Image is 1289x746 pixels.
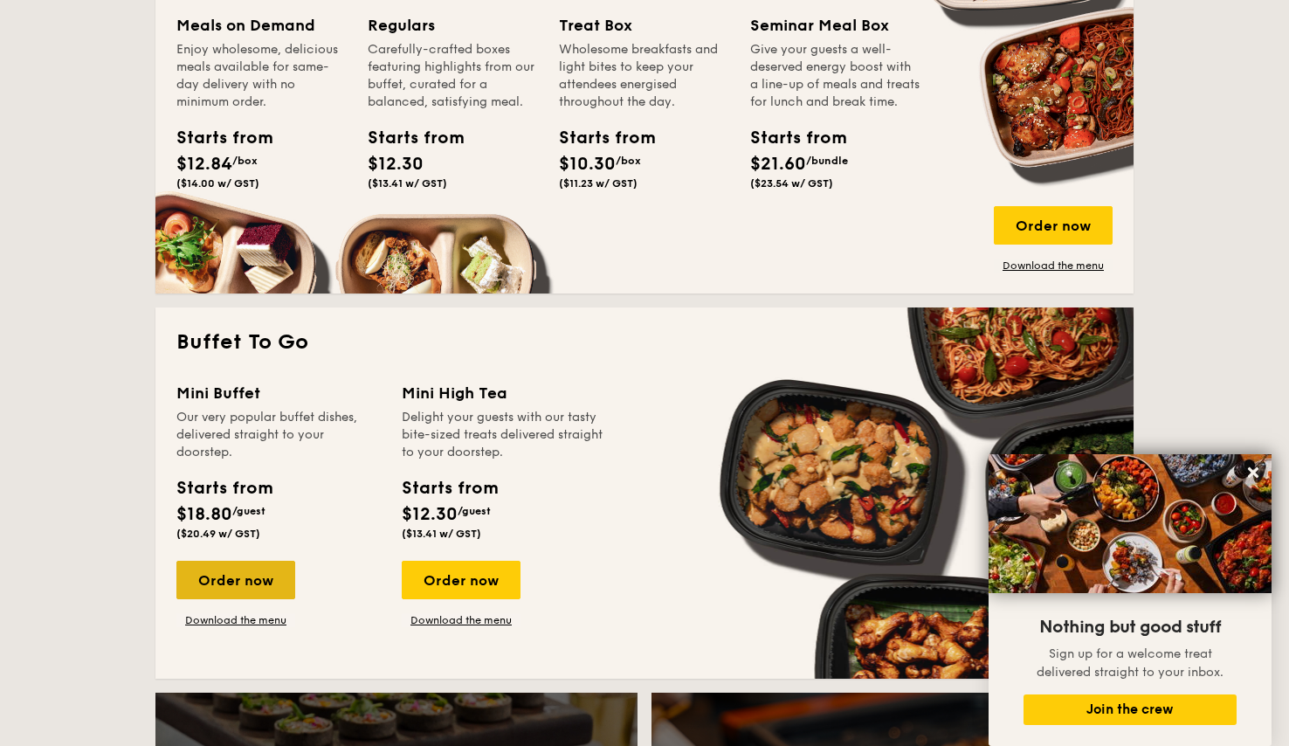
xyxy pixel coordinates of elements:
[1239,459,1267,487] button: Close
[402,613,520,627] a: Download the menu
[402,504,458,525] span: $12.30
[176,328,1113,356] h2: Buffet To Go
[368,154,424,175] span: $12.30
[994,259,1113,273] a: Download the menu
[750,154,806,175] span: $21.60
[402,561,520,599] div: Order now
[559,41,729,111] div: Wholesome breakfasts and light bites to keep your attendees energised throughout the day.
[232,505,265,517] span: /guest
[750,177,833,190] span: ($23.54 w/ GST)
[750,125,829,151] div: Starts from
[750,41,920,111] div: Give your guests a well-deserved energy boost with a line-up of meals and treats for lunch and br...
[176,125,255,151] div: Starts from
[176,41,347,111] div: Enjoy wholesome, delicious meals available for same-day delivery with no minimum order.
[176,154,232,175] span: $12.84
[559,154,616,175] span: $10.30
[176,475,272,501] div: Starts from
[458,505,491,517] span: /guest
[368,125,446,151] div: Starts from
[750,13,920,38] div: Seminar Meal Box
[402,409,606,461] div: Delight your guests with our tasty bite-sized treats delivered straight to your doorstep.
[176,177,259,190] span: ($14.00 w/ GST)
[994,206,1113,245] div: Order now
[176,613,295,627] a: Download the menu
[368,41,538,111] div: Carefully-crafted boxes featuring highlights from our buffet, curated for a balanced, satisfying ...
[176,528,260,540] span: ($20.49 w/ GST)
[989,454,1272,593] img: DSC07876-Edit02-Large.jpeg
[1039,617,1221,638] span: Nothing but good stuff
[232,155,258,167] span: /box
[559,125,638,151] div: Starts from
[559,13,729,38] div: Treat Box
[559,177,638,190] span: ($11.23 w/ GST)
[1024,694,1237,725] button: Join the crew
[176,504,232,525] span: $18.80
[368,177,447,190] span: ($13.41 w/ GST)
[402,475,497,501] div: Starts from
[176,381,381,405] div: Mini Buffet
[368,13,538,38] div: Regulars
[176,561,295,599] div: Order now
[616,155,641,167] span: /box
[402,381,606,405] div: Mini High Tea
[806,155,848,167] span: /bundle
[1037,646,1224,680] span: Sign up for a welcome treat delivered straight to your inbox.
[176,13,347,38] div: Meals on Demand
[402,528,481,540] span: ($13.41 w/ GST)
[176,409,381,461] div: Our very popular buffet dishes, delivered straight to your doorstep.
